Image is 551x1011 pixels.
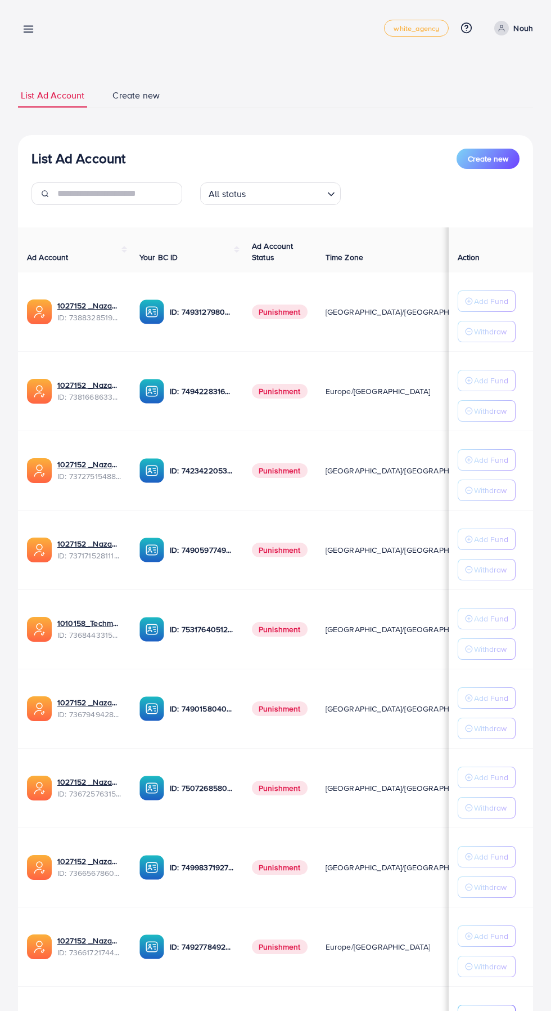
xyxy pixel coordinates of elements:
[57,300,121,311] a: 1027152 _Nazaagency_019
[458,370,516,391] button: Add Fund
[474,453,508,467] p: Add Fund
[458,400,516,422] button: Withdraw
[170,543,234,557] p: ID: 7490597749134508040
[458,876,516,898] button: Withdraw
[458,718,516,739] button: Withdraw
[27,299,52,324] img: ic-ads-acc.e4c84228.svg
[139,696,164,721] img: ic-ba-acc.ded83a64.svg
[57,618,121,641] div: <span class='underline'>1010158_Techmanistan pk acc_1715599413927</span></br>7368443315504726017
[458,687,516,709] button: Add Fund
[252,701,308,716] span: Punishment
[170,464,234,477] p: ID: 7423422053648285697
[474,612,508,625] p: Add Fund
[474,404,507,418] p: Withdraw
[458,321,516,342] button: Withdraw
[57,538,121,549] a: 1027152 _Nazaagency_04
[27,855,52,880] img: ic-ads-acc.e4c84228.svg
[57,379,121,402] div: <span class='underline'>1027152 _Nazaagency_023</span></br>7381668633665093648
[112,89,160,102] span: Create new
[31,150,125,167] h3: List Ad Account
[474,484,507,497] p: Withdraw
[474,929,508,943] p: Add Fund
[57,856,121,879] div: <span class='underline'>1027152 _Nazaagency_0051</span></br>7366567860828749825
[57,776,121,799] div: <span class='underline'>1027152 _Nazaagency_016</span></br>7367257631523782657
[458,252,480,263] span: Action
[326,465,482,476] span: [GEOGRAPHIC_DATA]/[GEOGRAPHIC_DATA]
[458,449,516,471] button: Add Fund
[490,21,533,35] a: Nouh
[57,300,121,323] div: <span class='underline'>1027152 _Nazaagency_019</span></br>7388328519014645761
[57,471,121,482] span: ID: 7372751548805726224
[200,182,341,205] div: Search for option
[474,533,508,546] p: Add Fund
[170,623,234,636] p: ID: 7531764051207716871
[57,629,121,641] span: ID: 7368443315504726017
[474,880,507,894] p: Withdraw
[252,781,308,795] span: Punishment
[27,617,52,642] img: ic-ads-acc.e4c84228.svg
[21,89,84,102] span: List Ad Account
[458,480,516,501] button: Withdraw
[474,294,508,308] p: Add Fund
[513,21,533,35] p: Nouh
[252,240,293,263] span: Ad Account Status
[27,538,52,562] img: ic-ads-acc.e4c84228.svg
[57,935,121,958] div: <span class='underline'>1027152 _Nazaagency_018</span></br>7366172174454882305
[139,538,164,562] img: ic-ba-acc.ded83a64.svg
[139,776,164,800] img: ic-ba-acc.ded83a64.svg
[458,797,516,818] button: Withdraw
[57,538,121,561] div: <span class='underline'>1027152 _Nazaagency_04</span></br>7371715281112170513
[252,305,308,319] span: Punishment
[474,642,507,656] p: Withdraw
[27,776,52,800] img: ic-ads-acc.e4c84228.svg
[27,379,52,404] img: ic-ads-acc.e4c84228.svg
[57,391,121,402] span: ID: 7381668633665093648
[474,374,508,387] p: Add Fund
[57,935,121,946] a: 1027152 _Nazaagency_018
[394,25,439,32] span: white_agency
[170,940,234,954] p: ID: 7492778492849930241
[139,855,164,880] img: ic-ba-acc.ded83a64.svg
[326,624,482,635] span: [GEOGRAPHIC_DATA]/[GEOGRAPHIC_DATA]
[139,379,164,404] img: ic-ba-acc.ded83a64.svg
[458,846,516,867] button: Add Fund
[384,20,449,37] a: white_agency
[252,384,308,399] span: Punishment
[139,299,164,324] img: ic-ba-acc.ded83a64.svg
[57,788,121,799] span: ID: 7367257631523782657
[468,153,508,164] span: Create new
[57,459,121,482] div: <span class='underline'>1027152 _Nazaagency_007</span></br>7372751548805726224
[57,459,121,470] a: 1027152 _Nazaagency_007
[252,622,308,637] span: Punishment
[57,867,121,879] span: ID: 7366567860828749825
[139,252,178,263] span: Your BC ID
[252,543,308,557] span: Punishment
[170,384,234,398] p: ID: 7494228316518858759
[57,379,121,391] a: 1027152 _Nazaagency_023
[326,782,482,794] span: [GEOGRAPHIC_DATA]/[GEOGRAPHIC_DATA]
[474,771,508,784] p: Add Fund
[139,617,164,642] img: ic-ba-acc.ded83a64.svg
[326,544,482,556] span: [GEOGRAPHIC_DATA]/[GEOGRAPHIC_DATA]
[170,305,234,319] p: ID: 7493127980932333584
[326,386,431,397] span: Europe/[GEOGRAPHIC_DATA]
[27,252,69,263] span: Ad Account
[326,252,363,263] span: Time Zone
[458,956,516,977] button: Withdraw
[57,550,121,561] span: ID: 7371715281112170513
[206,186,249,202] span: All status
[326,306,482,317] span: [GEOGRAPHIC_DATA]/[GEOGRAPHIC_DATA]
[27,696,52,721] img: ic-ads-acc.e4c84228.svg
[458,638,516,660] button: Withdraw
[326,941,431,952] span: Europe/[GEOGRAPHIC_DATA]
[252,860,308,875] span: Punishment
[57,856,121,867] a: 1027152 _Nazaagency_0051
[474,960,507,973] p: Withdraw
[474,691,508,705] p: Add Fund
[57,947,121,958] span: ID: 7366172174454882305
[458,559,516,580] button: Withdraw
[458,608,516,629] button: Add Fund
[474,563,507,576] p: Withdraw
[139,934,164,959] img: ic-ba-acc.ded83a64.svg
[474,325,507,338] p: Withdraw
